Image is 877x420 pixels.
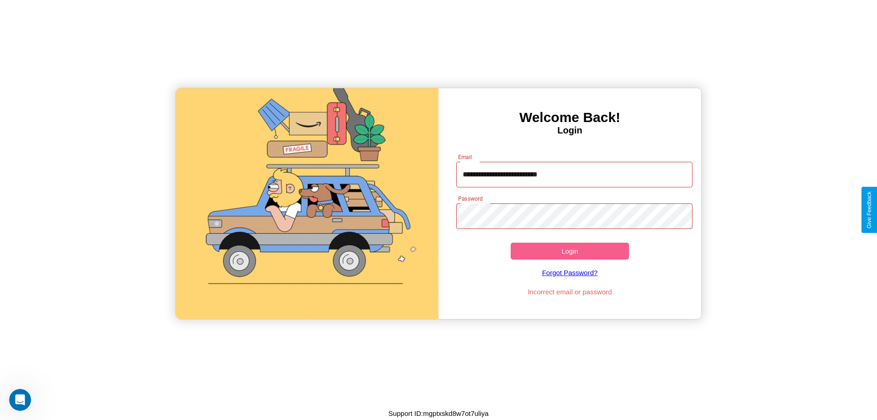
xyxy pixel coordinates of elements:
iframe: Intercom live chat [9,389,31,411]
h4: Login [438,125,701,136]
label: Password [458,195,482,202]
a: Forgot Password? [452,260,688,286]
img: gif [176,88,438,319]
p: Incorrect email or password [452,286,688,298]
button: Login [511,243,629,260]
label: Email [458,153,472,161]
div: Give Feedback [866,191,872,229]
p: Support ID: mgptxskd8w7ot7uliya [388,407,488,420]
h3: Welcome Back! [438,110,701,125]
